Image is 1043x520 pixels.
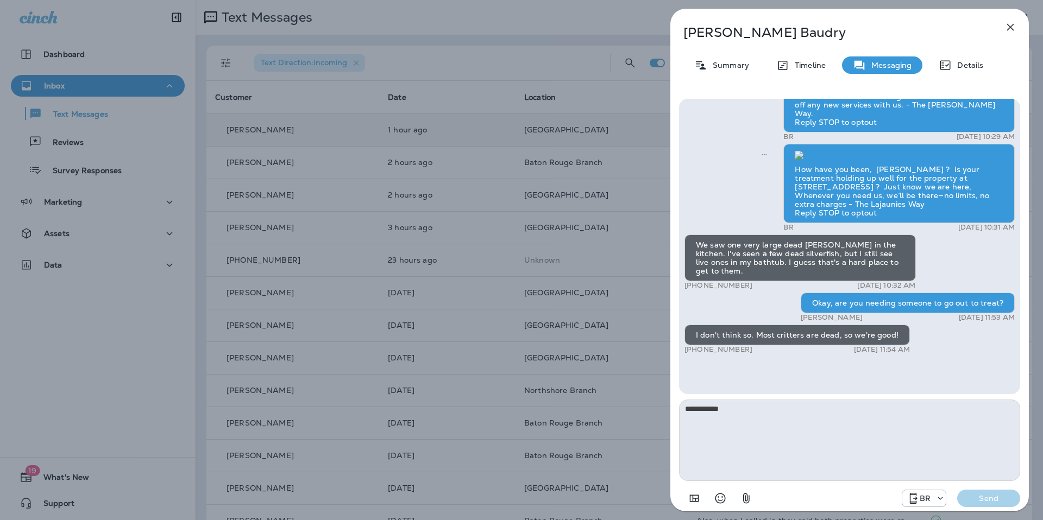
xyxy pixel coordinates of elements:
p: Summary [707,61,749,69]
p: Details [952,61,983,69]
p: [DATE] 11:54 AM [854,345,910,354]
p: [PERSON_NAME] [801,313,863,322]
p: [DATE] 10:31 AM [958,223,1015,232]
div: We saw one very large dead [PERSON_NAME] in the kitchen. I've seen a few dead silverfish, but I s... [684,234,916,281]
p: [DATE] 11:53 AM [959,313,1015,322]
p: [PHONE_NUMBER] [684,345,752,354]
p: Timeline [789,61,826,69]
p: BR [783,223,793,232]
span: Sent [762,149,767,158]
p: BR [783,132,793,141]
div: I don't think so. Most critters are dead, so we're good! [684,325,910,345]
div: How have you been, [PERSON_NAME] ? Is your treatment holding up well for the property at [STREET_... [783,144,1015,223]
p: BR [920,494,931,503]
div: Okay, are you needing someone to go out to treat? [801,293,1015,313]
p: [DATE] 10:32 AM [857,281,915,290]
p: [DATE] 10:29 AM [957,132,1015,141]
p: [PHONE_NUMBER] [684,281,752,290]
p: Messaging [866,61,912,69]
button: Select an emoji [709,487,731,509]
p: [PERSON_NAME] Baudry [683,25,980,40]
img: twilio-download [795,151,803,160]
button: Add in a premade template [683,487,705,509]
div: +1 (225) 577-6368 [902,492,946,505]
